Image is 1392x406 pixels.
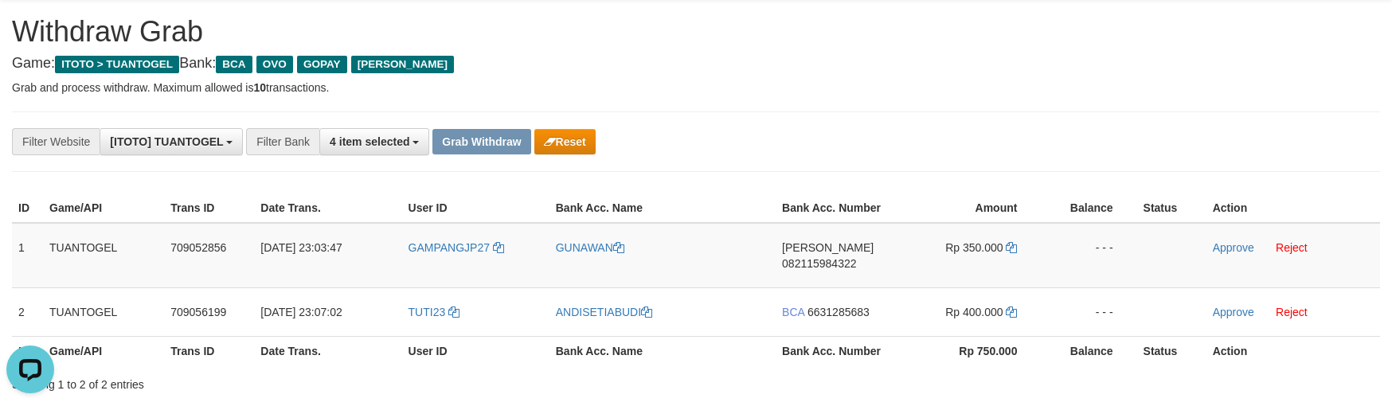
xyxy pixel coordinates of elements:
[254,193,401,223] th: Date Trans.
[1006,306,1017,318] a: Copy 400000 to clipboard
[43,336,164,365] th: Game/API
[782,241,874,254] span: [PERSON_NAME]
[110,135,223,148] span: [ITOTO] TUANTOGEL
[782,306,804,318] span: BCA
[1206,336,1380,365] th: Action
[549,193,776,223] th: Bank Acc. Name
[254,336,401,365] th: Date Trans.
[43,223,164,288] td: TUANTOGEL
[1213,241,1254,254] a: Approve
[246,128,319,155] div: Filter Bank
[330,135,409,148] span: 4 item selected
[260,241,342,254] span: [DATE] 23:03:47
[1041,193,1136,223] th: Balance
[409,241,490,254] span: GAMPANGJP27
[1276,306,1308,318] a: Reject
[12,56,1380,72] h4: Game: Bank:
[253,81,266,94] strong: 10
[170,306,226,318] span: 709056199
[409,306,460,318] a: TUTI23
[12,80,1380,96] p: Grab and process withdraw. Maximum allowed is transactions.
[12,336,43,365] th: ID
[1137,193,1206,223] th: Status
[351,56,454,73] span: [PERSON_NAME]
[1137,336,1206,365] th: Status
[1006,241,1017,254] a: Copy 350000 to clipboard
[945,306,1003,318] span: Rp 400.000
[556,306,652,318] a: ANDISETIABUDI
[6,6,54,54] button: Open LiveChat chat widget
[164,193,254,223] th: Trans ID
[1041,287,1136,336] td: - - -
[216,56,252,73] span: BCA
[807,306,870,318] span: Copy 6631285683 to clipboard
[12,193,43,223] th: ID
[776,336,897,365] th: Bank Acc. Number
[897,193,1041,223] th: Amount
[319,128,429,155] button: 4 item selected
[1213,306,1254,318] a: Approve
[12,370,568,392] div: Showing 1 to 2 of 2 entries
[409,241,504,254] a: GAMPANGJP27
[43,193,164,223] th: Game/API
[782,257,856,270] span: Copy 082115984322 to clipboard
[1276,241,1308,254] a: Reject
[170,241,226,254] span: 709052856
[402,193,549,223] th: User ID
[402,336,549,365] th: User ID
[945,241,1003,254] span: Rp 350.000
[43,287,164,336] td: TUANTOGEL
[260,306,342,318] span: [DATE] 23:07:02
[1206,193,1380,223] th: Action
[776,193,897,223] th: Bank Acc. Number
[1041,336,1136,365] th: Balance
[432,129,530,154] button: Grab Withdraw
[297,56,347,73] span: GOPAY
[12,223,43,288] td: 1
[897,336,1041,365] th: Rp 750.000
[100,128,243,155] button: [ITOTO] TUANTOGEL
[164,336,254,365] th: Trans ID
[12,16,1380,48] h1: Withdraw Grab
[12,128,100,155] div: Filter Website
[549,336,776,365] th: Bank Acc. Name
[534,129,596,154] button: Reset
[556,241,624,254] a: GUNAWAN
[1041,223,1136,288] td: - - -
[409,306,446,318] span: TUTI23
[12,287,43,336] td: 2
[256,56,293,73] span: OVO
[55,56,179,73] span: ITOTO > TUANTOGEL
